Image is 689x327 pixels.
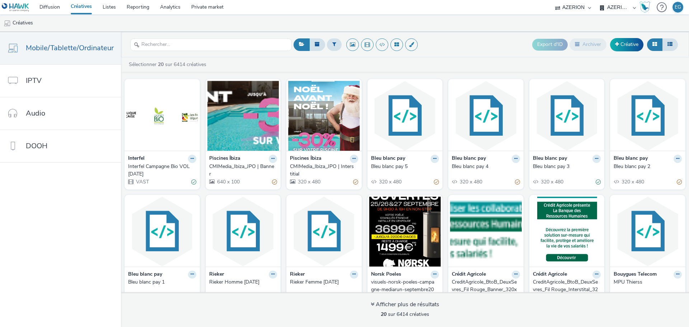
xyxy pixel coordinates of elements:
[209,163,275,178] div: CMIMedia_Ibiza_JPO | Banner
[533,279,601,300] a: CreditAgricole_BtoB_DeuxSevres_Fil Rouge_Interstital_320x480_Sept25
[677,178,682,186] div: Partiellement valide
[290,155,322,163] strong: Piscines İbiza
[290,279,355,286] div: Rieker Femme [DATE]
[381,311,386,318] strong: 20
[26,75,42,86] span: IPTV
[459,178,482,185] span: 320 x 480
[612,197,684,267] img: MPU Thierss visual
[126,81,198,151] img: Interfel Campagne Bio VOL sept25 visual
[639,1,653,13] a: Hawk Academy
[450,81,522,151] img: Bleu blanc pay 4 visual
[621,178,644,185] span: 320 x 480
[533,155,567,163] strong: Bleu blanc pay
[452,279,517,300] div: CreditAgricole_BtoB_DeuxSevres_Fil Rouge_Banner_320x50_Sept25
[452,279,520,300] a: CreditAgricole_BtoB_DeuxSevres_Fil Rouge_Banner_320x50_Sept25
[614,163,679,170] div: Bleu blanc pay 2
[290,271,305,279] strong: Rieker
[290,279,358,286] a: Rieker Femme [DATE]
[353,178,358,186] div: Partiellement valide
[369,81,441,151] img: Bleu blanc pay 5 visual
[614,163,682,170] a: Bleu blanc pay 2
[288,81,360,151] img: CMIMedia_Ibiza_JPO | Interstitial visual
[662,38,678,51] button: Liste
[371,271,401,279] strong: Norsk Poeles
[531,197,603,267] img: CreditAgricole_BtoB_DeuxSevres_Fil Rouge_Interstital_320x480_Sept25 visual
[128,155,145,163] strong: Interfel
[26,108,45,118] span: Audio
[614,279,679,286] div: MPU Thierss
[128,163,193,178] div: Interfel Campagne Bio VOL [DATE]
[532,39,568,50] button: Export d'ID
[128,279,193,286] div: Bleu blanc pay 1
[128,163,196,178] a: Interfel Campagne Bio VOL [DATE]
[128,271,162,279] strong: Bleu blanc pay
[533,271,567,279] strong: Crédit Agricole
[158,61,164,68] strong: 20
[371,163,439,170] a: Bleu blanc pay 5
[209,271,224,279] strong: Rieker
[209,279,275,286] div: Rieker Homme [DATE]
[610,38,643,51] a: Créative
[191,178,196,186] div: Valide
[647,38,662,51] button: Grille
[209,155,241,163] strong: Piscines İbiza
[614,279,682,286] a: MPU Thierss
[614,155,648,163] strong: Bleu blanc pay
[371,300,439,309] div: Afficher plus de résultats
[290,163,358,178] a: CMIMedia_Ibiza_JPO | Interstitial
[216,178,240,185] span: 640 x 100
[4,20,11,27] img: mobile
[612,81,684,151] img: Bleu blanc pay 2 visual
[452,271,486,279] strong: Crédit Agricole
[675,2,681,13] div: EG
[2,3,29,12] img: undefined Logo
[130,38,292,51] input: Rechercher...
[531,81,603,151] img: Bleu blanc pay 3 visual
[371,279,439,300] a: visuels-norsk-poeles-campagne-mediarun-septembre2025-v1-320x480px_[DATE]
[369,197,441,267] img: visuels-norsk-poeles-campagne-mediarun-septembre2025-v1-320x480px_17.09.2025 visual
[515,178,520,186] div: Partiellement valide
[639,1,650,13] img: Hawk Academy
[596,178,601,186] div: Valide
[126,197,198,267] img: Bleu blanc pay 1 visual
[452,155,486,163] strong: Bleu blanc pay
[290,163,355,178] div: CMIMedia_Ibiza_JPO | Interstitial
[26,43,114,53] span: Mobile/Tablette/Ordinateur
[452,163,520,170] a: Bleu blanc pay 4
[378,178,402,185] span: 320 x 480
[533,279,598,300] div: CreditAgricole_BtoB_DeuxSevres_Fil Rouge_Interstital_320x480_Sept25
[272,178,277,186] div: Partiellement valide
[434,178,439,186] div: Partiellement valide
[452,163,517,170] div: Bleu blanc pay 4
[288,197,360,267] img: Rieker Femme Sept25 visual
[207,81,279,151] img: CMIMedia_Ibiza_JPO | Banner visual
[371,155,405,163] strong: Bleu blanc pay
[450,197,522,267] img: CreditAgricole_BtoB_DeuxSevres_Fil Rouge_Banner_320x50_Sept25 visual
[371,279,436,300] div: visuels-norsk-poeles-campagne-mediarun-septembre2025-v1-320x480px_[DATE]
[570,38,606,51] button: Archiver
[371,163,436,170] div: Bleu blanc pay 5
[209,279,277,286] a: Rieker Homme [DATE]
[128,61,209,68] a: Sélectionner sur 6414 créatives
[381,311,429,318] span: sur 6414 créatives
[209,163,277,178] a: CMIMedia_Ibiza_JPO | Banner
[540,178,563,185] span: 320 x 480
[26,141,47,151] span: DOOH
[128,279,196,286] a: Bleu blanc pay 1
[135,178,149,185] span: VAST
[207,197,279,267] img: Rieker Homme Sept25 visual
[614,271,657,279] strong: Bouygues Telecom
[533,163,601,170] a: Bleu blanc pay 3
[533,163,598,170] div: Bleu blanc pay 3
[297,178,320,185] span: 320 x 480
